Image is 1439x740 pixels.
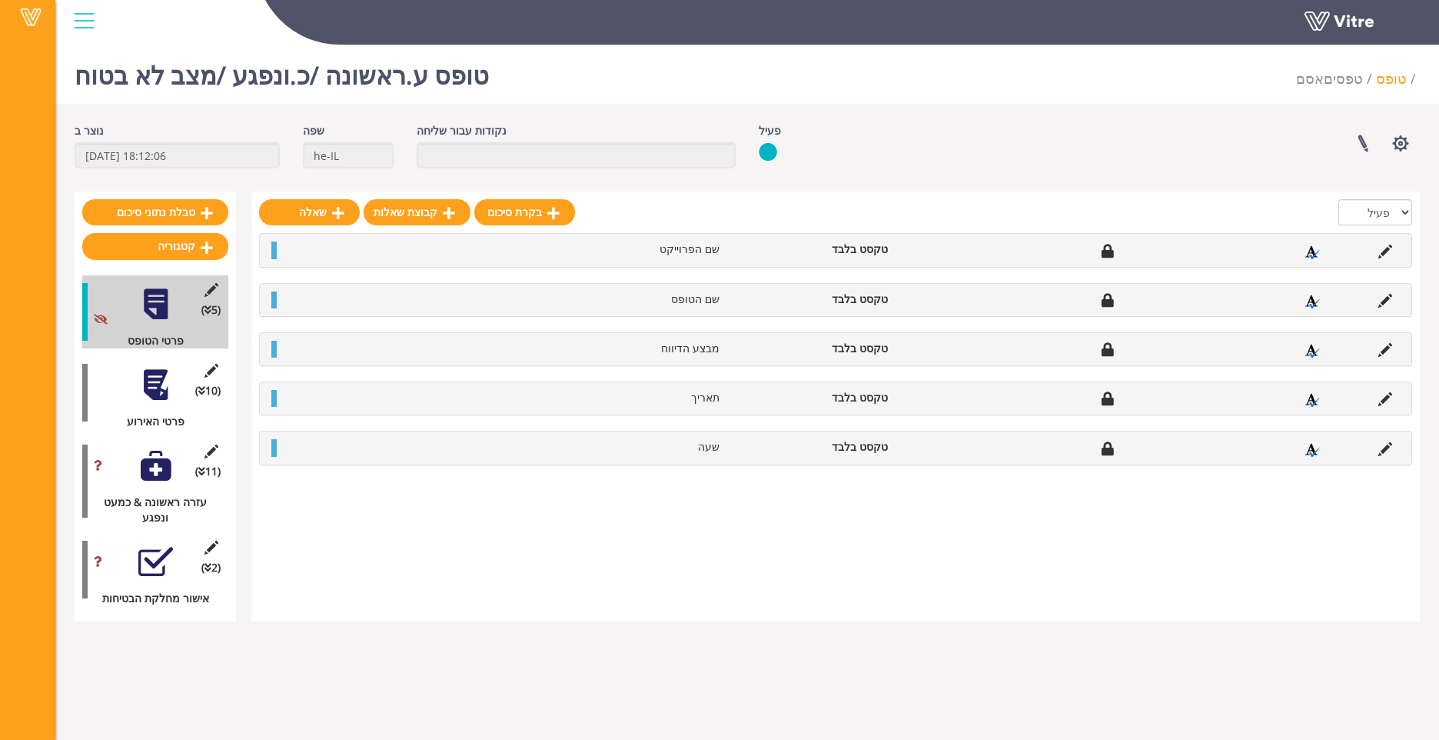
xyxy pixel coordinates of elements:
[117,205,195,219] font: טבלת נתוני סיכום
[691,390,719,405] span: תאריך
[205,464,221,478] font: (11
[158,238,195,253] font: קטגוריה
[759,142,777,162] img: כן
[727,242,896,257] li: טקסט בלבד
[727,292,896,307] li: טקסט בלבד
[195,383,221,398] span: )
[661,341,719,355] span: מבצע הדיווח
[727,439,896,455] li: טקסט בלבד
[1324,69,1363,88] a: טפסים
[201,302,221,318] span: )
[82,333,217,348] div: פרטי הטופס
[201,560,221,575] span: )
[82,591,217,606] div: אישור מחלקת הבטיחות
[660,242,719,256] span: שם הפרוייקט
[671,292,719,306] span: שם הטופס
[75,38,489,104] h1: טופס ע.ראשונה /כ.ונפגע /מצב לא בטוח
[698,439,719,454] span: שעה
[195,464,221,479] span: )
[1296,69,1324,88] span: 402
[474,199,575,225] a: בקרת סיכום
[75,123,104,138] label: נוצר ב
[727,341,896,356] li: טקסט בלבד
[303,123,324,138] label: שפה
[82,233,228,259] a: קטגוריה
[299,205,327,219] font: שאלה
[759,123,781,138] label: פעיל
[374,205,437,219] font: קבוצת שאלות
[259,199,360,225] a: שאלה
[82,495,217,525] div: עזרה ראשונה & כמעט ונפגע
[211,560,221,575] font: (2
[82,199,228,225] a: טבלת נתוני סיכום
[487,205,542,219] font: בקרת סיכום
[211,302,221,317] font: (5
[364,199,470,225] a: קבוצת שאלות
[727,390,896,405] li: טקסט בלבד
[417,123,507,138] label: נקודות עבור שליחה
[1376,69,1420,89] li: טופס
[82,414,217,429] div: פרטי האירוע
[205,383,221,398] font: (10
